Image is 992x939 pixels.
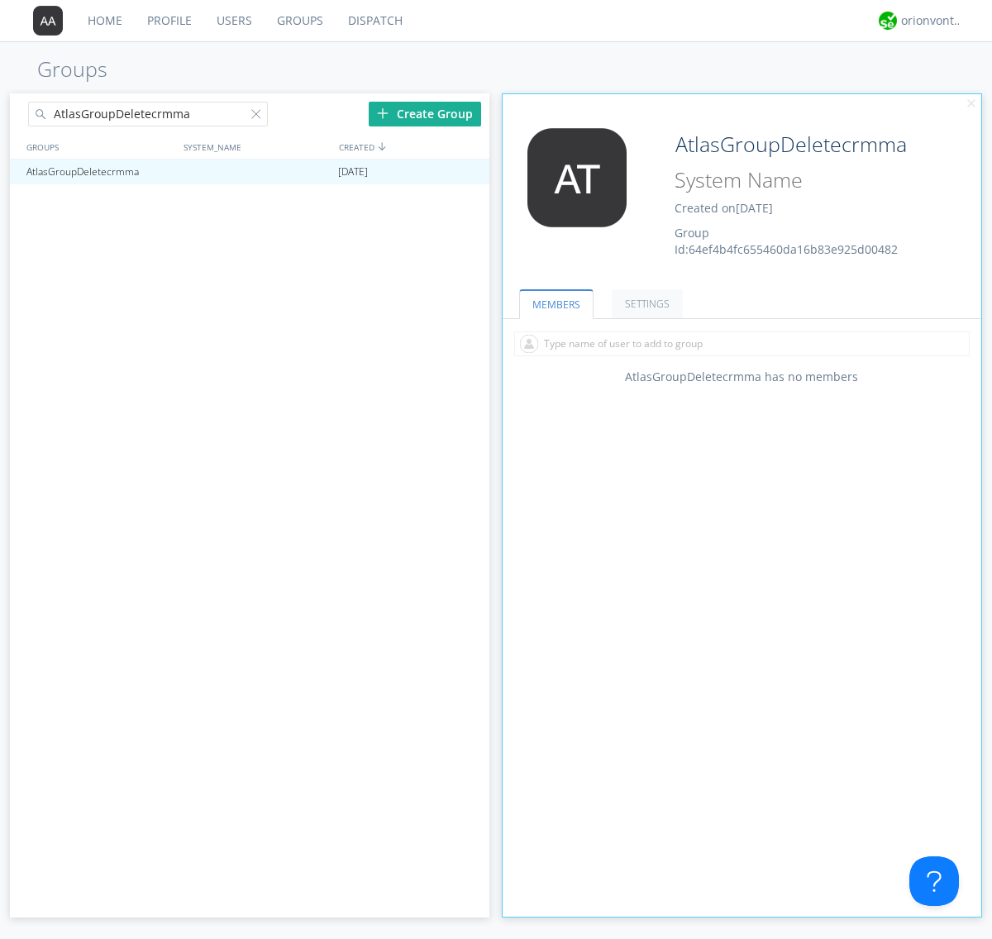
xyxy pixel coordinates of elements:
[514,331,970,356] input: Type name of user to add to group
[369,102,481,126] div: Create Group
[28,102,268,126] input: Search groups
[22,135,175,159] div: GROUPS
[515,128,639,227] img: 373638.png
[669,164,936,196] input: System Name
[612,289,683,318] a: SETTINGS
[736,200,773,216] span: [DATE]
[10,160,489,184] a: AtlasGroupDeletecrmma[DATE]
[335,135,491,159] div: CREATED
[179,135,335,159] div: SYSTEM_NAME
[901,12,963,29] div: orionvontas+atlas+automation+org2
[675,200,773,216] span: Created on
[33,6,63,36] img: 373638.png
[675,225,898,257] span: Group Id: 64ef4b4fc655460da16b83e925d00482
[519,289,594,319] a: MEMBERS
[966,98,977,110] img: cancel.svg
[669,128,936,161] input: Group Name
[503,369,982,385] div: AtlasGroupDeletecrmma has no members
[22,160,177,184] div: AtlasGroupDeletecrmma
[338,160,368,184] span: [DATE]
[909,856,959,906] iframe: Toggle Customer Support
[879,12,897,30] img: 29d36aed6fa347d5a1537e7736e6aa13
[377,107,389,119] img: plus.svg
